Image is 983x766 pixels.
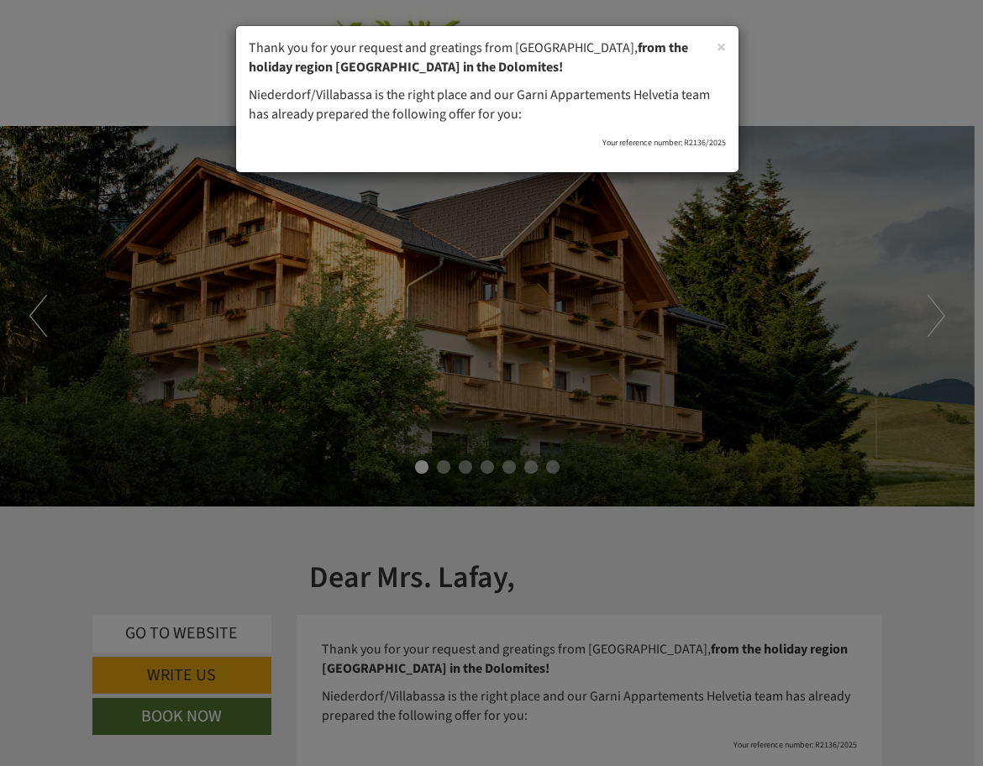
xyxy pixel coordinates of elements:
button: Close [717,39,726,56]
span: Your reference number: R2136/2025 [602,137,726,149]
p: Niederdorf/Villabassa is the right place and our Garni Appartements Helvetia team has already pre... [249,86,726,124]
p: Thank you for your request and greatings from [GEOGRAPHIC_DATA], [249,39,726,77]
strong: from the holiday region [GEOGRAPHIC_DATA] in the Dolomites! [249,39,688,76]
span: × [717,34,726,60]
